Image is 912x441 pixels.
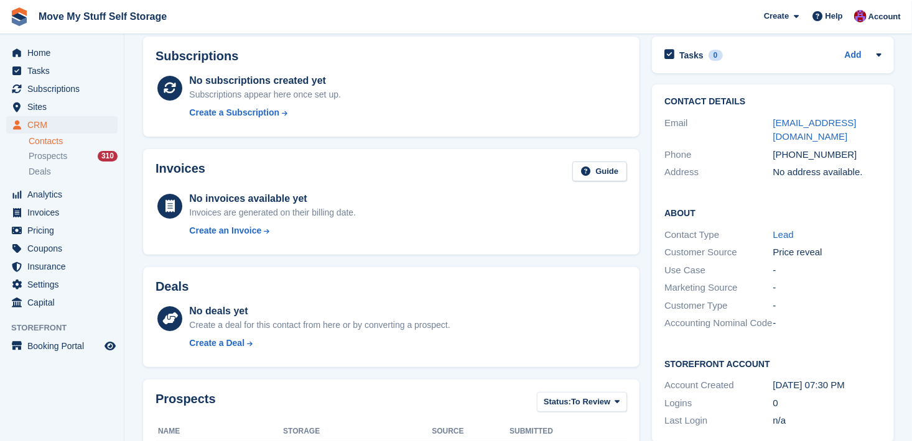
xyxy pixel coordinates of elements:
div: No address available. [773,165,882,180]
span: Account [868,11,901,23]
span: Pricing [27,222,102,239]
div: 0 [709,50,723,61]
div: n/a [773,414,882,428]
h2: Contact Details [664,97,882,107]
div: [DATE] 07:30 PM [773,378,882,393]
a: Create an Invoice [189,224,356,237]
a: Create a Subscription [189,106,341,119]
div: [PHONE_NUMBER] [773,148,882,162]
span: Subscriptions [27,80,102,98]
span: Tasks [27,62,102,80]
span: Analytics [27,186,102,203]
div: Create a deal for this contact from here or by converting a prospect. [189,319,450,332]
a: Move My Stuff Self Storage [34,6,172,27]
a: Lead [773,229,794,240]
a: menu [6,258,118,275]
div: No invoices available yet [189,191,356,206]
h2: Prospects [156,392,216,415]
div: - [773,263,882,278]
div: Logins [664,396,773,411]
div: Create a Subscription [189,106,279,119]
span: Settings [27,276,102,293]
span: Coupons [27,240,102,257]
a: Create a Deal [189,337,450,350]
div: Phone [664,148,773,162]
span: Invoices [27,204,102,221]
h2: Invoices [156,161,205,182]
img: stora-icon-8386f47178a22dfd0bd8f6a31ec36ba5ce8667c1dd55bd0f319d3a0aa187defe.svg [10,7,29,26]
a: Prospects 310 [29,150,118,163]
div: Subscriptions appear here once set up. [189,88,341,101]
div: 0 [773,396,882,411]
div: Last Login [664,414,773,428]
a: Add [845,48,862,63]
div: Marketing Source [664,281,773,295]
a: menu [6,222,118,239]
span: Booking Portal [27,337,102,355]
div: Price reveal [773,245,882,260]
span: CRM [27,116,102,134]
div: Create a Deal [189,337,244,350]
span: Insurance [27,258,102,275]
span: To Review [571,396,610,408]
span: Status: [544,396,571,408]
a: Guide [572,161,627,182]
div: Email [664,116,773,144]
h2: Subscriptions [156,49,627,63]
h2: About [664,206,882,219]
a: menu [6,62,118,80]
div: Accounting Nominal Code [664,316,773,330]
a: menu [6,116,118,134]
a: menu [6,294,118,311]
div: Invoices are generated on their billing date. [189,206,356,219]
a: Contacts [29,135,118,147]
span: Prospects [29,150,67,162]
h2: Tasks [679,50,704,61]
a: menu [6,80,118,98]
div: Customer Type [664,299,773,313]
div: No subscriptions created yet [189,73,341,88]
div: - [773,299,882,313]
div: - [773,281,882,295]
div: Use Case [664,263,773,278]
a: menu [6,186,118,203]
a: menu [6,204,118,221]
div: Address [664,165,773,180]
span: Home [27,44,102,61]
a: Deals [29,165,118,178]
div: Create an Invoice [189,224,261,237]
span: Sites [27,98,102,116]
a: menu [6,240,118,257]
h2: Storefront Account [664,357,882,370]
span: Create [764,10,789,22]
span: Storefront [11,322,124,334]
a: menu [6,276,118,293]
div: No deals yet [189,304,450,319]
div: 310 [98,151,118,161]
button: Status: To Review [537,392,627,412]
div: Contact Type [664,228,773,242]
span: Deals [29,166,51,178]
a: menu [6,337,118,355]
span: Capital [27,294,102,311]
div: Customer Source [664,245,773,260]
a: [EMAIL_ADDRESS][DOMAIN_NAME] [773,117,857,142]
div: - [773,316,882,330]
a: Preview store [103,339,118,353]
h2: Deals [156,280,188,294]
img: Carrie Machin [854,10,867,22]
span: Help [826,10,843,22]
a: menu [6,44,118,61]
div: Account Created [664,378,773,393]
a: menu [6,98,118,116]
